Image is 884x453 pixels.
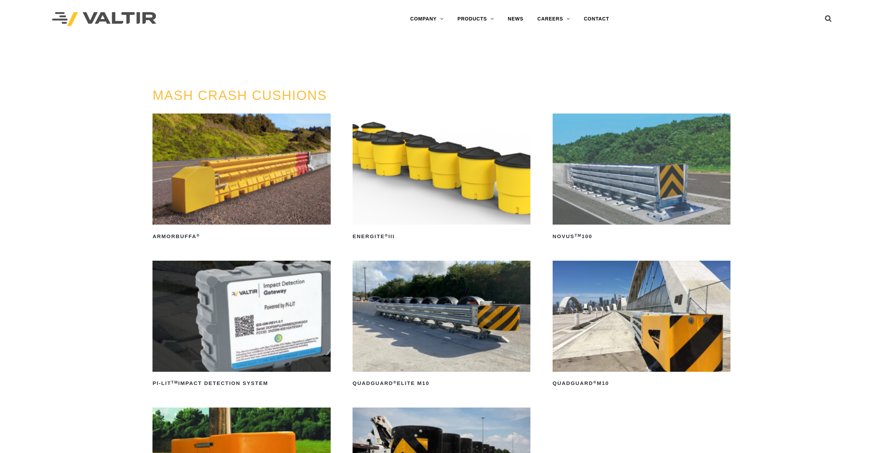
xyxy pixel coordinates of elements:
a: QuadGuard®Elite M10 [353,261,530,389]
h2: QuadGuard Elite M10 [353,378,530,389]
sup: ® [393,380,397,384]
a: CONTACT [577,12,616,26]
a: ENERGITE®III [353,114,530,242]
a: COMPANY [403,12,451,26]
h2: NOVUS 100 [553,231,730,242]
sup: TM [171,380,178,384]
img: Valtir [52,12,156,26]
sup: ® [197,233,200,237]
a: PI-LITTMImpact Detection System [152,261,330,389]
a: QuadGuard®M10 [553,261,730,389]
sup: TM [575,233,581,237]
a: NOVUSTM100 [553,114,730,242]
a: CAREERS [530,12,577,26]
a: PRODUCTS [451,12,501,26]
h2: ArmorBuffa [152,231,330,242]
a: NEWS [501,12,530,26]
sup: ® [385,233,388,237]
h2: ENERGITE III [353,231,530,242]
h2: QuadGuard M10 [553,378,730,389]
a: ArmorBuffa® [152,114,330,242]
sup: ® [593,380,597,384]
h2: PI-LIT Impact Detection System [152,378,330,389]
a: MASH CRASH CUSHIONS [152,88,327,103]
